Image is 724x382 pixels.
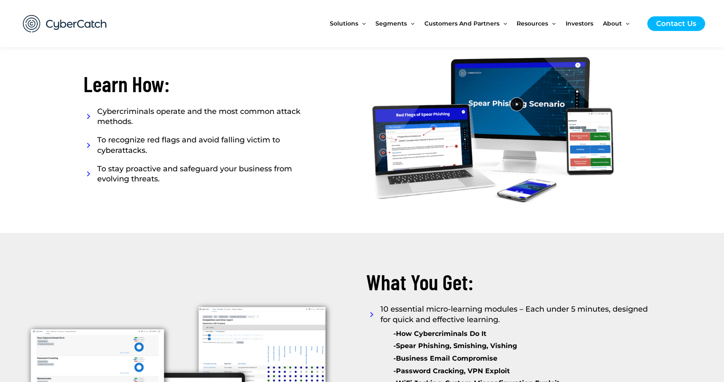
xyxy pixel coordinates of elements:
span: To stay proactive and safeguard your business from evolving threats. [95,164,324,185]
span: Investors [566,6,593,41]
h2: Learn How: [83,70,358,98]
span: Customers and Partners [424,6,499,41]
a: Investors [566,6,603,41]
span: To recognize red flags and avoid falling victim to cyberattacks. [95,135,324,156]
span: Menu Toggle [499,6,507,41]
span: 10 essential micro-learning modules – Each under 5 minutes, designed for quick and effective lear... [378,304,654,325]
p: -How Cybercriminals Do It [393,333,677,334]
span: Cybercriminals operate and the most common attack methods. [95,106,324,127]
span: Menu Toggle [358,6,366,41]
p: -Business Email Compromise [393,358,677,359]
a: Contact Us [647,16,705,31]
p: -Password Cracking, VPN Exploit [393,371,677,372]
h2: What You Get: [366,268,653,296]
span: About [603,6,622,41]
span: Menu Toggle [407,6,414,41]
span: Menu Toggle [548,6,556,41]
span: Solutions [330,6,358,41]
nav: Site Navigation: New Main Menu [330,6,639,41]
span: Resources [517,6,548,41]
span: Segments [375,6,407,41]
span: Menu Toggle [622,6,629,41]
img: CyberCatch [15,6,115,41]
